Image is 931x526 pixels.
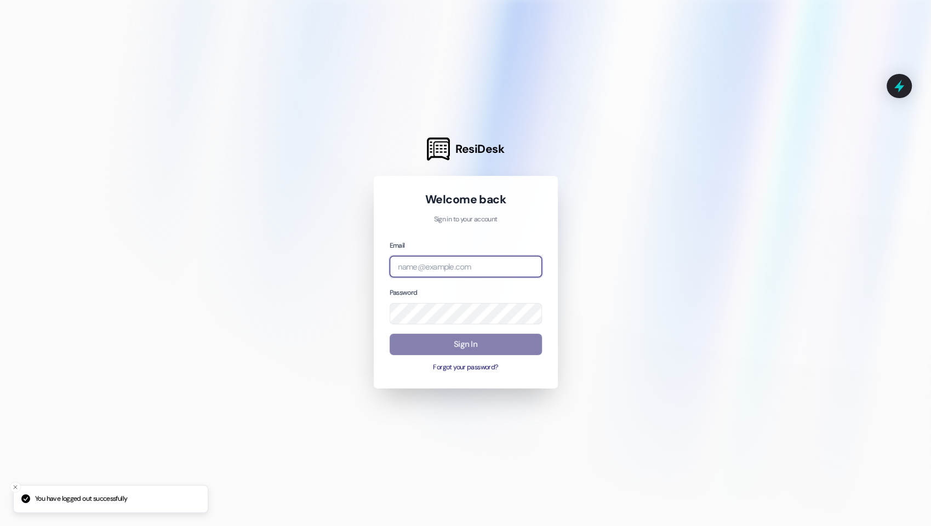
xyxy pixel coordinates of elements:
img: ResiDesk Logo [427,138,450,161]
button: Close toast [10,482,21,493]
p: You have logged out successfully [35,494,127,504]
label: Email [390,241,405,250]
button: Sign In [390,334,542,355]
p: Sign in to your account [390,215,542,225]
h1: Welcome back [390,192,542,207]
span: ResiDesk [455,141,504,157]
input: name@example.com [390,256,542,277]
button: Forgot your password? [390,363,542,373]
label: Password [390,288,418,297]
